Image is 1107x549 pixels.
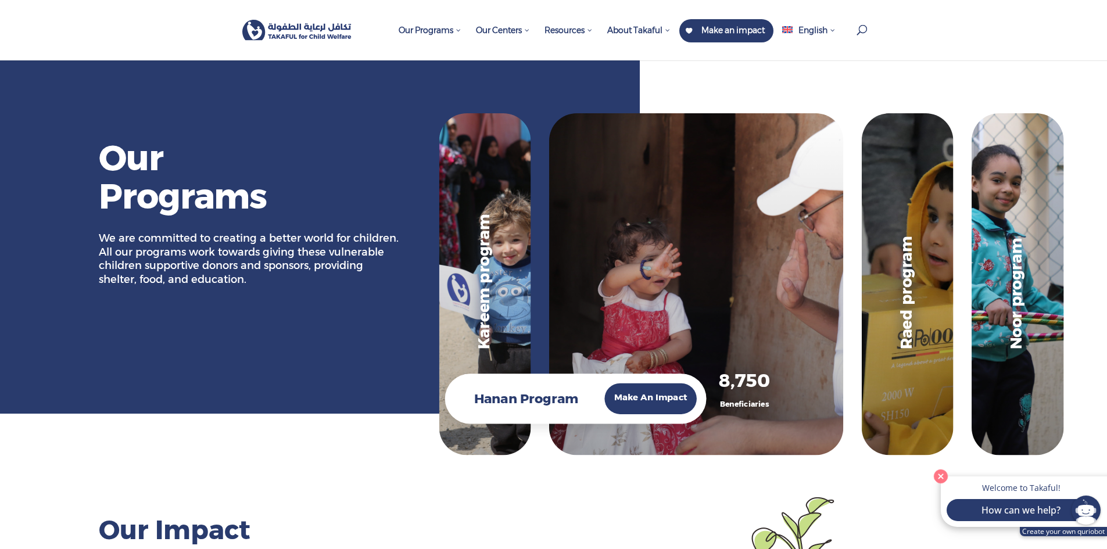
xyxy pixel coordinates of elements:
span: Our Centers [476,25,530,35]
p: Welcome to Takaful! [952,482,1090,493]
h2: 8,750 [707,368,783,397]
span: Resources [544,25,593,35]
span: Noor program [1007,238,1026,349]
a: Make an impact [679,19,773,42]
button: How can we help? [947,499,1095,521]
a: Our Centers [470,19,536,60]
a: Resources [539,19,599,60]
span: About Takaful [607,25,671,35]
span: Kareem program [474,214,493,349]
span: English [798,25,827,35]
span: Our Programs [399,25,461,35]
img: Takaful [242,20,352,41]
h4: Beneficiaries [707,399,783,414]
h1: Hanan Program [474,383,605,414]
a: English [776,19,841,60]
a: Make An Impact [605,383,697,414]
button: Close [931,467,951,486]
a: About Takaful [601,19,676,60]
a: Create your own quriobot [1020,527,1107,536]
span: Make an impact [701,25,765,35]
a: Our Programs [393,19,467,60]
span: Raed program [897,236,915,349]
